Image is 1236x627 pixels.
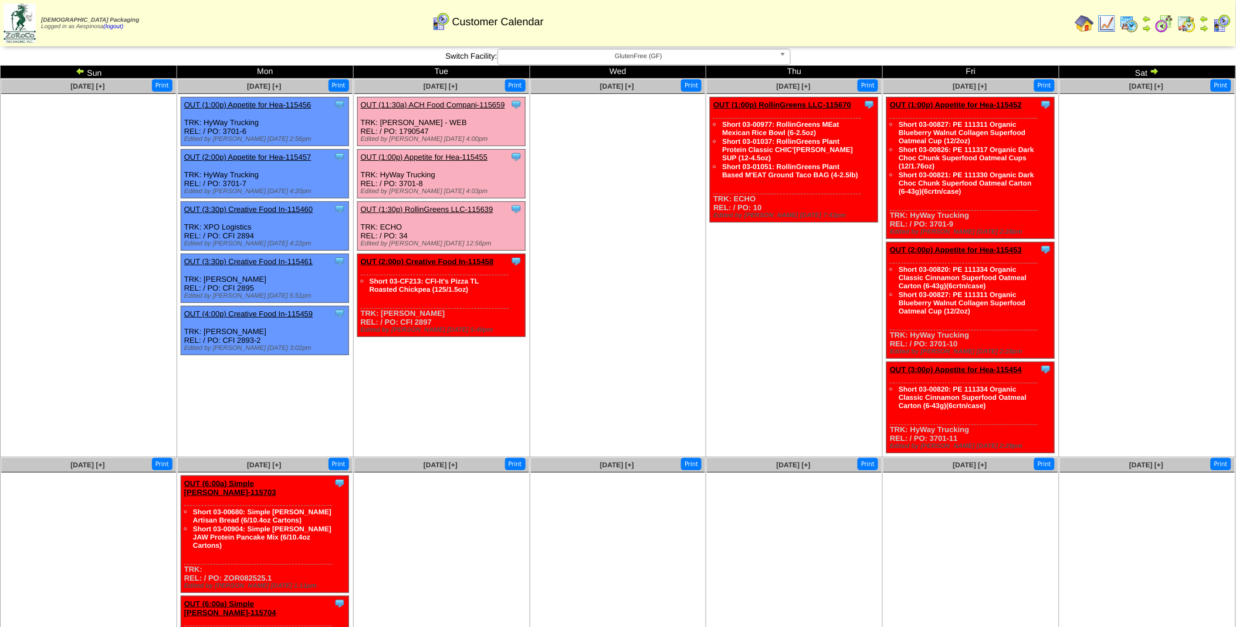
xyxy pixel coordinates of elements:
span: [DEMOGRAPHIC_DATA] Packaging [41,17,139,23]
td: Sun [1,66,177,79]
img: arrowleft.gif [1200,14,1209,23]
div: TRK: HyWay Trucking REL: / PO: 3701-8 [357,150,525,198]
div: TRK: HyWay Trucking REL: / PO: 3701-9 [887,97,1055,239]
a: [DATE] [+] [247,82,281,90]
button: Print [1034,458,1055,470]
div: TRK: HyWay Trucking REL: / PO: 3701-11 [887,362,1055,453]
div: Edited by [PERSON_NAME] [DATE] 2:29pm [890,443,1054,450]
a: OUT (6:00a) Simple [PERSON_NAME]-115703 [184,479,276,497]
div: Edited by [PERSON_NAME] [DATE] 2:28pm [890,228,1054,235]
td: Wed [530,66,706,79]
div: TRK: ECHO REL: / PO: 10 [710,97,878,223]
button: Print [681,458,702,470]
div: Edited by [PERSON_NAME] [DATE] 1:11pm [184,582,348,589]
img: Tooltip [510,151,522,163]
div: Edited by [PERSON_NAME] [DATE] 7:43pm [713,212,878,219]
a: OUT (11:30a) ACH Food Compani-115659 [361,100,505,109]
a: OUT (1:00p) Appetite for Hea-115455 [361,153,488,161]
img: arrowleft.gif [76,66,85,76]
span: [DATE] [+] [600,461,634,469]
span: [DATE] [+] [1129,461,1163,469]
img: calendarprod.gif [1120,14,1139,33]
a: [DATE] [+] [70,82,104,90]
div: TRK: [PERSON_NAME] REL: / PO: CFI 2893-2 [181,306,348,355]
a: OUT (3:00p) Appetite for Hea-115454 [890,365,1022,374]
a: Short 03-01051: RollinGreens Plant Based M'EAT Ground Taco BAG (4-2.5lb) [722,163,858,179]
td: Sat [1059,66,1236,79]
a: OUT (3:30p) Creative Food In-115461 [184,257,313,266]
a: OUT (3:30p) Creative Food In-115460 [184,205,313,214]
button: Print [1211,79,1231,92]
a: OUT (1:00p) Appetite for Hea-115452 [890,100,1022,109]
img: Tooltip [334,477,346,489]
img: zoroco-logo-small.webp [4,4,36,43]
a: Short 03-00820: PE 111334 Organic Classic Cinnamon Superfood Oatmeal Carton (6-43g)(6crtn/case) [899,265,1027,290]
img: arrowright.gif [1142,23,1152,33]
div: Edited by [PERSON_NAME] [DATE] 4:00pm [361,136,525,143]
a: [DATE] [+] [953,82,987,90]
div: TRK: [PERSON_NAME] REL: / PO: CFI 2897 [357,254,525,337]
a: [DATE] [+] [777,461,811,469]
a: [DATE] [+] [247,461,281,469]
a: OUT (4:00p) Creative Food In-115459 [184,309,313,318]
img: Tooltip [334,255,346,267]
img: calendarcustomer.gif [431,12,450,31]
div: TRK: HyWay Trucking REL: / PO: 3701-6 [181,97,348,146]
img: Tooltip [334,308,346,319]
img: home.gif [1075,14,1094,33]
div: TRK: REL: / PO: ZOR082525.1 [181,476,348,593]
div: Edited by [PERSON_NAME] [DATE] 2:56pm [184,136,348,143]
span: Customer Calendar [452,16,544,28]
td: Thu [706,66,883,79]
a: Short 03-01037: RollinGreens Plant Protein Classic CHIC'[PERSON_NAME] SUP (12-4.5oz) [722,137,853,162]
img: Tooltip [510,99,522,110]
a: Short 03-00904: Simple [PERSON_NAME] JAW Protein Pancake Mix (6/10.4oz Cartons) [193,525,331,550]
span: GlutenFree (GF) [503,49,775,63]
button: Print [858,458,878,470]
a: [DATE] [+] [777,82,811,90]
img: calendarinout.gif [1177,14,1196,33]
div: TRK: HyWay Trucking REL: / PO: 3701-10 [887,242,1055,359]
a: [DATE] [+] [600,82,634,90]
button: Print [858,79,878,92]
div: Edited by [PERSON_NAME] [DATE] 2:28pm [890,348,1054,355]
a: OUT (1:00p) Appetite for Hea-115456 [184,100,311,109]
a: Short 03-00680: Simple [PERSON_NAME] Artisan Bread (6/10.4oz Cartons) [193,508,331,524]
a: [DATE] [+] [953,461,987,469]
a: [DATE] [+] [424,82,458,90]
td: Fri [883,66,1059,79]
img: calendarblend.gif [1155,14,1174,33]
button: Print [329,458,349,470]
button: Print [505,458,526,470]
button: Print [152,458,172,470]
a: Short 03-00827: PE 111311 Organic Blueberry Walnut Collagen Superfood Oatmeal Cup (12/2oz) [899,120,1025,145]
button: Print [329,79,349,92]
div: Edited by [PERSON_NAME] [DATE] 12:56pm [361,240,525,247]
button: Print [152,79,172,92]
img: Tooltip [510,203,522,215]
span: Logged in as Aespinosa [41,17,139,30]
a: [DATE] [+] [70,461,104,469]
img: line_graph.gif [1098,14,1116,33]
button: Print [1211,458,1231,470]
td: Tue [353,66,530,79]
div: Edited by [PERSON_NAME] [DATE] 4:22pm [184,240,348,247]
span: [DATE] [+] [424,461,458,469]
a: OUT (2:00p) Appetite for Hea-115457 [184,153,311,161]
a: OUT (1:00p) RollinGreens LLC-115670 [713,100,851,109]
img: arrowright.gif [1150,66,1159,76]
a: Short 03-00821: PE 111330 Organic Dark Choc Chunk Superfood Oatmeal Carton (6-43g)(6crtn/case) [899,171,1034,195]
a: [DATE] [+] [1129,82,1163,90]
div: TRK: XPO Logistics REL: / PO: CFI 2894 [181,202,348,251]
a: OUT (2:00p) Creative Food In-115458 [361,257,494,266]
